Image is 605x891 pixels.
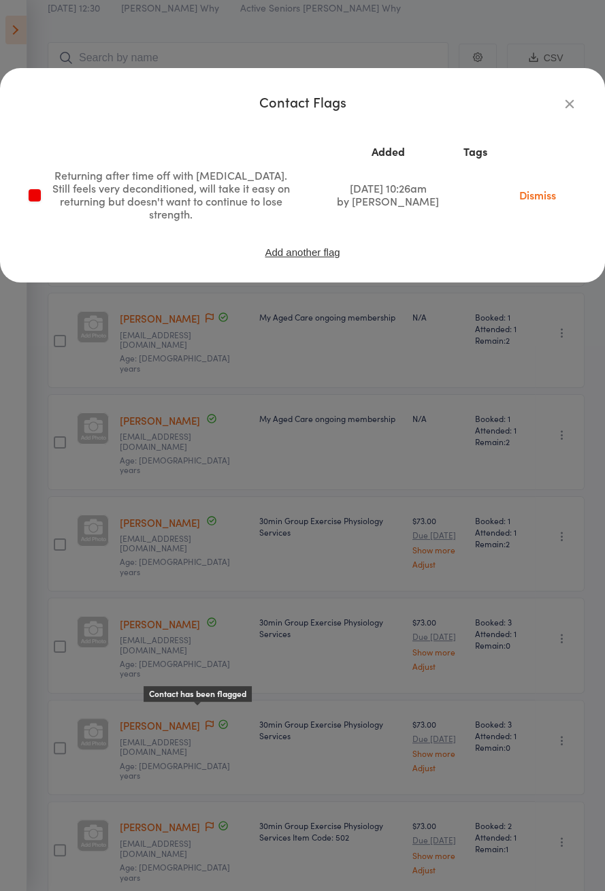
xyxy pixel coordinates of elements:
[144,686,252,702] div: Contact has been flagged
[323,163,453,226] td: [DATE] 10:26am by [PERSON_NAME]
[52,169,290,221] div: Returning after time off with [MEDICAL_DATA]. Still feels very deconditioned, will take it easy o...
[453,140,497,163] th: Tags
[27,95,578,108] div: Contact Flags
[509,187,566,202] a: Dismiss this flag
[263,246,341,258] button: Add another flag
[323,140,453,163] th: Added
